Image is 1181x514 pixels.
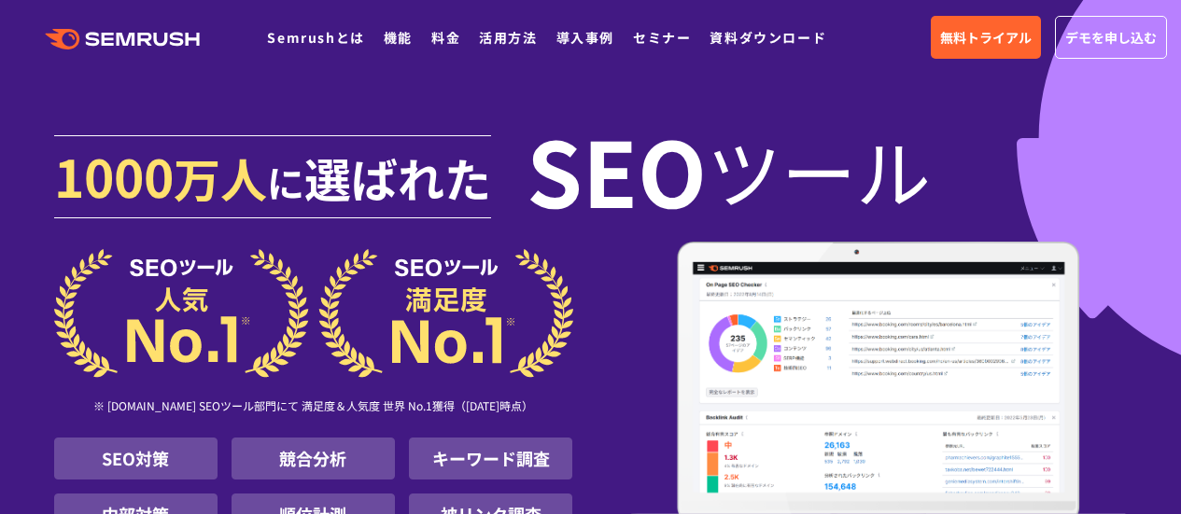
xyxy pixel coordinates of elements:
li: キーワード調査 [409,438,572,479]
li: 競合分析 [232,438,395,479]
span: 選ばれた [304,144,491,211]
a: 無料トライアル [931,16,1041,59]
span: デモを申し込む [1065,27,1157,48]
a: 活用方法 [479,28,537,47]
div: ※ [DOMAIN_NAME] SEOツール部門にて 満足度＆人気度 世界 No.1獲得（[DATE]時点） [54,378,573,438]
span: に [267,155,304,209]
a: 機能 [384,28,413,47]
li: SEO対策 [54,438,218,479]
span: 1000 [54,138,174,213]
span: 万人 [174,144,267,211]
a: Semrushとは [267,28,364,47]
a: 資料ダウンロード [710,28,826,47]
span: SEO [527,132,707,207]
a: 導入事例 [556,28,614,47]
a: セミナー [633,28,691,47]
span: 無料トライアル [940,27,1032,48]
a: 料金 [431,28,460,47]
a: デモを申し込む [1055,16,1167,59]
span: ツール [707,132,931,207]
